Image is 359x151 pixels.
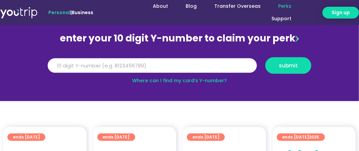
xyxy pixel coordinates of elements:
span: Sign up [332,9,350,16]
span: submit [279,63,298,68]
a: ends [DATE] [187,133,225,141]
a: ends [DATE] [97,133,135,141]
span: Personal [48,9,70,16]
div: enter your 10 digit Y-number to claim your perk [44,30,315,47]
span: ends [DATE] [13,133,40,141]
a: Where can I find my card’s Y-number? [132,77,227,84]
span: | [48,9,93,16]
a: ends [DATE]2025 [277,133,325,141]
span: ends [DATE] [103,133,130,141]
button: submit [265,57,311,74]
a: ends [DATE] [7,133,45,141]
form: Y Number [48,57,311,79]
a: Sign up [322,7,359,19]
a: Business [72,9,93,16]
a: Support [263,12,300,25]
span: 2025 [309,134,319,140]
span: ends [DATE] [192,133,219,141]
span: ends [DATE] [282,133,319,141]
input: 10 digit Y-number (e.g. 8123456789) [48,58,257,73]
